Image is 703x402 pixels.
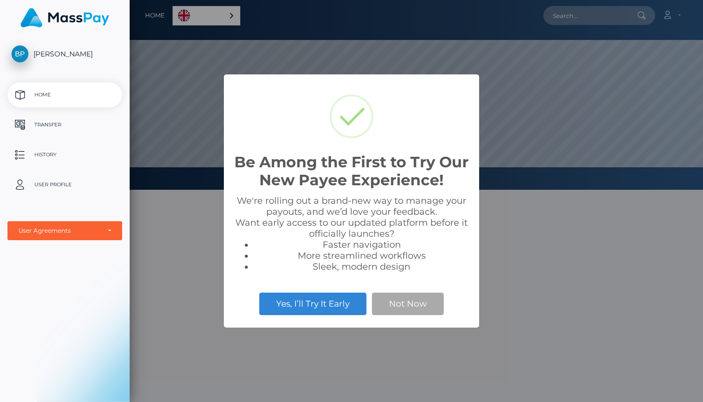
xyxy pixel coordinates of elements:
[11,87,118,102] p: Home
[254,250,469,261] li: More streamlined workflows
[234,153,469,189] h2: Be Among the First to Try Our New Payee Experience!
[7,49,122,58] span: [PERSON_NAME]
[234,195,469,272] div: We're rolling out a brand-new way to manage your payouts, and we’d love your feedback. Want early...
[11,117,118,132] p: Transfer
[372,293,444,315] button: Not Now
[18,227,100,235] div: User Agreements
[7,221,122,240] button: User Agreements
[20,8,109,27] img: MassPay
[254,261,469,272] li: Sleek, modern design
[254,239,469,250] li: Faster navigation
[259,293,366,315] button: Yes, I’ll Try It Early
[11,177,118,192] p: User Profile
[11,147,118,162] p: History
